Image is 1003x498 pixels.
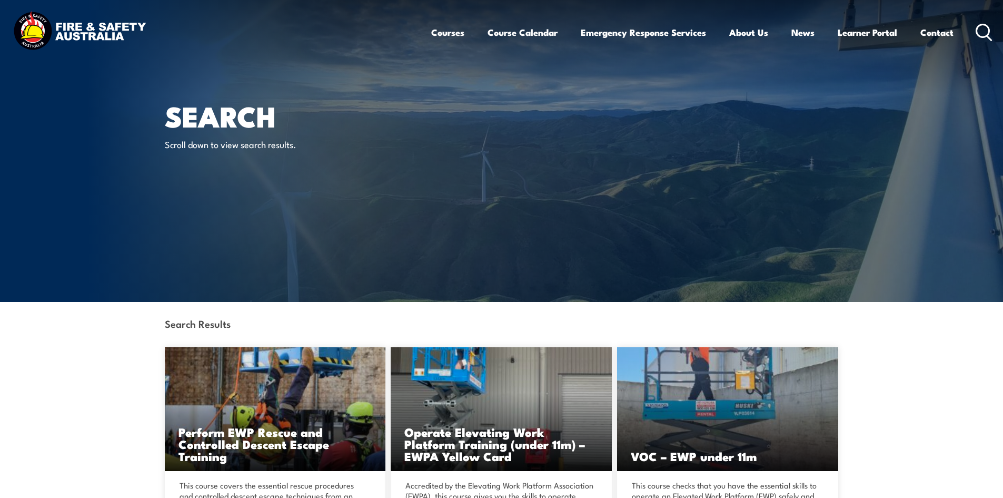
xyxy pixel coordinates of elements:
a: Perform EWP Rescue and Controlled Descent Escape Training [165,347,386,471]
p: Scroll down to view search results. [165,138,357,150]
h3: VOC – EWP under 11m [631,450,825,462]
a: Emergency Response Services [581,18,706,46]
img: Elevating Work Platform (EWP) in the workplace [165,347,386,471]
a: Learner Portal [838,18,897,46]
strong: Search Results [165,316,231,330]
h3: Perform EWP Rescue and Controlled Descent Escape Training [178,426,372,462]
a: About Us [729,18,768,46]
a: Course Calendar [488,18,558,46]
a: Courses [431,18,464,46]
h3: Operate Elevating Work Platform Training (under 11m) – EWPA Yellow Card [404,426,598,462]
h1: Search [165,103,425,128]
a: News [791,18,815,46]
img: Operate Elevating Work Platform Training (under 11m) – EWPA Yellow Card [391,347,612,471]
img: VOC – EWP under 11m [617,347,838,471]
a: Contact [920,18,954,46]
